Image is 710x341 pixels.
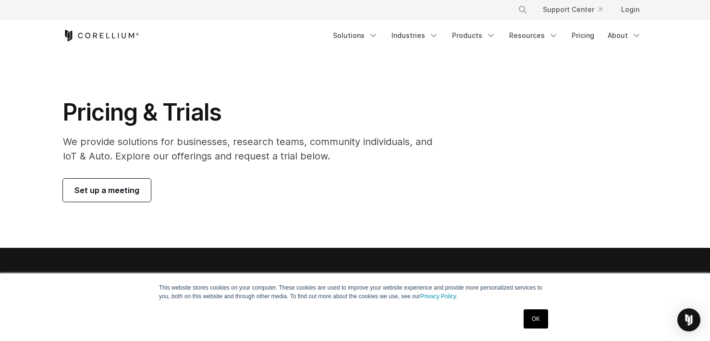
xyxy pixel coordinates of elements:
[63,179,151,202] a: Set up a meeting
[524,309,548,329] a: OK
[506,1,647,18] div: Navigation Menu
[159,283,551,301] p: This website stores cookies on your computer. These cookies are used to improve your website expe...
[420,293,457,300] a: Privacy Policy.
[386,27,444,44] a: Industries
[535,1,610,18] a: Support Center
[602,27,647,44] a: About
[63,134,446,163] p: We provide solutions for businesses, research teams, community individuals, and IoT & Auto. Explo...
[514,1,531,18] button: Search
[446,27,502,44] a: Products
[63,30,139,41] a: Corellium Home
[677,308,700,331] div: Open Intercom Messenger
[613,1,647,18] a: Login
[327,27,384,44] a: Solutions
[503,27,564,44] a: Resources
[566,27,600,44] a: Pricing
[74,184,139,196] span: Set up a meeting
[63,98,446,127] h1: Pricing & Trials
[327,27,647,44] div: Navigation Menu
